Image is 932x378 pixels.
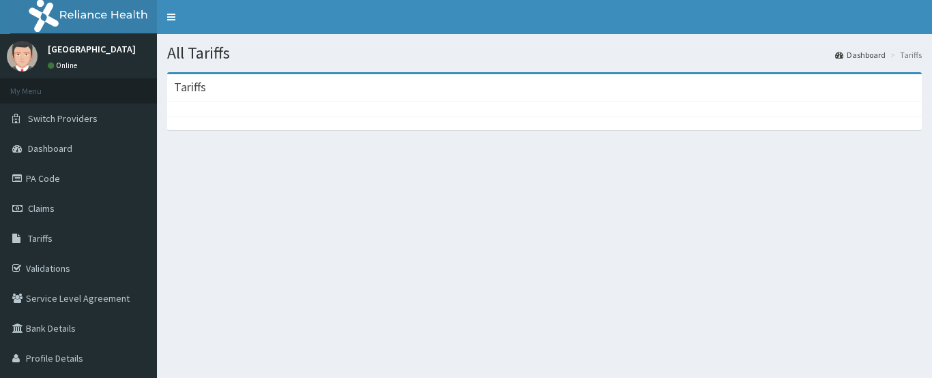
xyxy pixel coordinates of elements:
[28,112,98,125] span: Switch Providers
[835,49,886,61] a: Dashboard
[28,202,55,215] span: Claims
[28,142,72,155] span: Dashboard
[28,232,53,245] span: Tariffs
[48,61,81,70] a: Online
[167,44,922,62] h1: All Tariffs
[887,49,922,61] li: Tariffs
[7,41,38,72] img: User Image
[48,44,136,54] p: [GEOGRAPHIC_DATA]
[174,81,206,93] h3: Tariffs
